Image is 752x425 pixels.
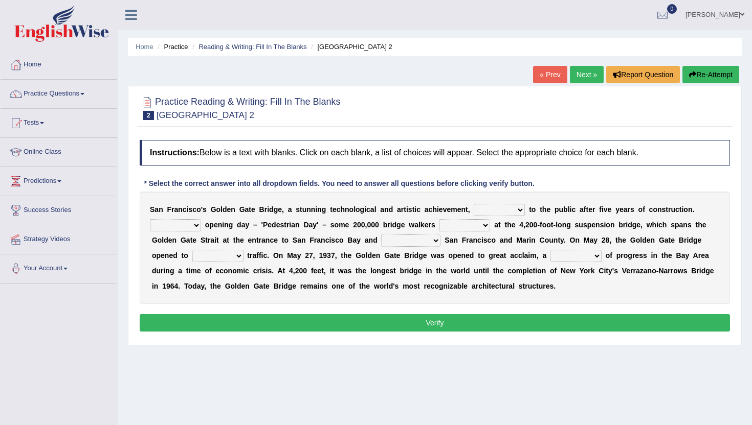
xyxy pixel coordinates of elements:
[189,205,193,214] b: s
[259,205,264,214] b: B
[546,221,551,229] b: o
[533,66,567,83] a: « Prev
[406,205,408,214] b: i
[162,236,164,244] b: l
[401,205,404,214] b: r
[302,205,307,214] b: u
[653,205,657,214] b: o
[174,205,179,214] b: a
[432,205,437,214] b: h
[696,221,698,229] b: t
[282,205,284,214] b: ,
[494,221,498,229] b: a
[347,236,352,244] b: B
[306,205,311,214] b: n
[600,221,604,229] b: s
[412,205,415,214] b: t
[150,205,154,214] b: S
[284,236,289,244] b: o
[249,205,251,214] b: t
[172,236,177,244] b: n
[675,205,679,214] b: c
[525,221,529,229] b: 2
[367,221,371,229] b: 0
[360,205,365,214] b: g
[666,205,668,214] b: t
[357,221,361,229] b: 0
[251,205,255,214] b: e
[261,221,263,229] b: '
[416,205,421,214] b: c
[365,221,367,229] b: ,
[606,221,610,229] b: o
[546,205,550,214] b: e
[683,205,688,214] b: o
[498,221,501,229] b: t
[414,205,416,214] b: i
[558,221,562,229] b: o
[439,205,443,214] b: e
[301,236,306,244] b: n
[317,221,318,229] b: '
[224,221,229,229] b: n
[1,196,117,222] a: Success Stories
[428,221,431,229] b: r
[308,42,392,52] li: [GEOGRAPHIC_DATA] 2
[595,221,600,229] b: n
[504,221,507,229] b: t
[196,205,201,214] b: o
[384,205,389,214] b: n
[679,205,682,214] b: t
[606,66,680,83] button: Report Question
[392,221,397,229] b: d
[192,205,196,214] b: c
[218,221,223,229] b: n
[152,236,158,244] b: G
[274,236,278,244] b: e
[437,205,439,214] b: i
[240,236,244,244] b: e
[620,205,624,214] b: e
[389,205,393,214] b: d
[466,236,469,244] b: r
[640,221,643,229] b: ,
[636,221,640,229] b: e
[1,51,117,76] a: Home
[468,205,470,214] b: ,
[205,221,210,229] b: o
[330,221,335,229] b: s
[537,221,540,229] b: -
[579,221,583,229] b: u
[615,205,620,214] b: y
[154,205,159,214] b: a
[643,205,645,214] b: f
[529,205,532,214] b: t
[649,205,653,214] b: c
[339,221,345,229] b: m
[681,205,683,214] b: i
[330,205,333,214] b: t
[370,205,374,214] b: a
[284,221,286,229] b: t
[1,254,117,280] a: Your Account
[192,236,196,244] b: e
[227,236,229,244] b: t
[425,221,429,229] b: e
[671,205,675,214] b: u
[264,205,267,214] b: r
[261,236,266,244] b: a
[401,221,405,229] b: e
[136,43,153,51] a: Home
[158,236,162,244] b: o
[604,221,606,229] b: i
[241,221,246,229] b: a
[580,205,584,214] b: a
[223,205,227,214] b: d
[610,221,615,229] b: n
[618,221,623,229] b: b
[222,221,224,229] b: i
[256,236,259,244] b: t
[187,205,189,214] b: i
[295,221,300,229] b: n
[210,236,214,244] b: a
